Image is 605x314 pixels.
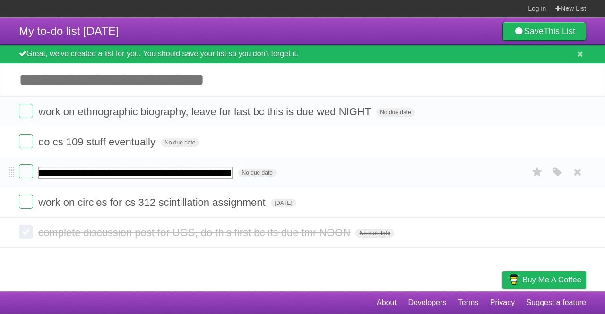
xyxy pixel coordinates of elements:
label: Done [19,195,33,209]
span: No due date [355,229,394,238]
label: Done [19,134,33,148]
span: work on circles for cs 312 scintillation assignment [38,196,268,208]
label: Star task [528,164,546,180]
a: Buy me a coffee [502,271,586,289]
span: No due date [376,108,415,117]
a: About [377,294,397,312]
span: do cs 109 stuff eventually [38,136,158,148]
span: [DATE] [271,199,296,207]
span: Buy me a coffee [522,272,581,288]
label: Done [19,104,33,118]
span: work on ethnographic biography, leave for last bc this is due wed NIGHT [38,106,373,118]
span: No due date [238,169,277,177]
label: Done [19,164,33,178]
label: Done [19,225,33,239]
a: Suggest a feature [527,294,586,312]
span: complete discussion post for UGS, do this first bc its due tmr NOON [38,227,353,238]
span: My to-do list [DATE] [19,25,119,37]
b: This List [544,26,575,36]
img: Buy me a coffee [507,272,520,288]
a: Terms [458,294,479,312]
a: Developers [408,294,446,312]
a: SaveThis List [502,22,586,41]
a: Privacy [490,294,515,312]
span: No due date [161,138,199,147]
